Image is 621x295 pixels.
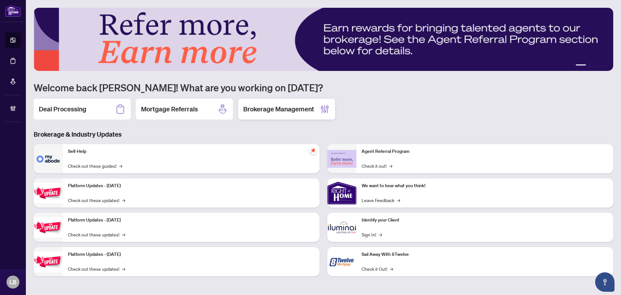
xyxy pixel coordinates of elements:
a: Check it Out!→ [362,265,393,272]
img: Agent Referral Program [327,150,356,168]
span: → [379,231,382,238]
img: Sail Away With 8Twelve [327,247,356,276]
a: Leave Feedback→ [362,197,400,204]
p: Platform Updates - [DATE] [68,251,314,258]
h3: Brokerage & Industry Updates [34,130,613,139]
button: 3 [594,64,596,67]
span: → [122,265,125,272]
span: → [397,197,400,204]
p: Agent Referral Program [362,148,608,155]
span: → [119,162,122,169]
button: 5 [604,64,607,67]
p: Identify your Client [362,217,608,224]
a: Check out these guides!→ [68,162,122,169]
h1: Welcome back [PERSON_NAME]! What are you working on [DATE]? [34,81,613,94]
img: Platform Updates - July 8, 2025 [34,217,63,238]
h2: Mortgage Referrals [141,105,198,114]
span: → [122,197,125,204]
button: 1 [576,64,586,67]
button: 2 [589,64,591,67]
span: pushpin [309,147,317,154]
span: → [390,265,393,272]
a: Check it out!→ [362,162,392,169]
span: → [122,231,125,238]
span: LB [9,278,16,287]
p: Self-Help [68,148,314,155]
img: logo [5,5,21,17]
p: We want to hear what you think! [362,182,608,189]
img: Self-Help [34,144,63,173]
p: Platform Updates - [DATE] [68,217,314,224]
img: Platform Updates - June 23, 2025 [34,252,63,272]
a: Check out these updates!→ [68,265,125,272]
h2: Deal Processing [39,105,86,114]
p: Platform Updates - [DATE] [68,182,314,189]
p: Sail Away With 8Twelve [362,251,608,258]
img: Slide 0 [34,8,613,71]
img: Identify your Client [327,213,356,242]
a: Sign In!→ [362,231,382,238]
h2: Brokerage Management [243,105,314,114]
img: Platform Updates - July 21, 2025 [34,183,63,203]
button: Open asap [595,272,615,292]
span: → [389,162,392,169]
a: Check out these updates!→ [68,197,125,204]
img: We want to hear what you think! [327,178,356,208]
a: Check out these updates!→ [68,231,125,238]
button: 4 [599,64,602,67]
